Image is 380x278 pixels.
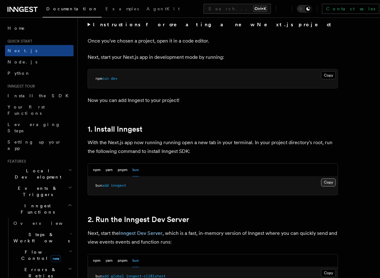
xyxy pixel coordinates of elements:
[8,104,45,116] span: Your first Functions
[5,68,74,79] a: Python
[105,255,113,267] button: yarn
[5,23,74,34] a: Home
[93,164,100,177] button: npm
[8,25,25,31] span: Home
[5,200,74,218] button: Inngest Functions
[8,139,61,151] span: Setting up your app
[118,255,127,267] button: pnpm
[43,2,102,18] a: Documentation
[5,183,74,200] button: Events & Triggers
[13,221,78,226] span: Overview
[132,164,139,177] button: bun
[5,168,68,180] span: Local Development
[105,164,113,177] button: yarn
[111,76,117,81] span: dev
[105,6,139,11] span: Examples
[321,179,336,187] button: Copy
[93,255,100,267] button: npm
[5,84,35,89] span: Inngest tour
[322,4,379,14] a: Contact sales
[102,184,109,188] span: add
[88,215,189,224] a: 2. Run the Inngest Dev Server
[51,255,61,262] span: new
[102,76,109,81] span: run
[5,56,74,68] a: Node.js
[111,184,126,188] span: inngest
[88,229,338,247] p: Next, start the , which is a fast, in-memory version of Inngest where you can quickly send and vi...
[321,71,336,79] button: Copy
[88,20,338,29] summary: Instructions for creating a new Next.js project
[143,2,183,17] a: AgentKit
[146,6,180,11] span: AgentKit
[88,96,338,105] p: Now you can add Inngest to your project!
[93,22,334,28] strong: Instructions for creating a new Next.js project
[5,165,74,183] button: Local Development
[102,2,143,17] a: Examples
[88,53,338,62] p: Next, start your Next.js app in development mode by running:
[95,184,102,188] span: bun
[88,125,142,134] a: 1. Install Inngest
[321,269,336,277] button: Copy
[11,229,74,246] button: Steps & Workflows
[132,255,139,267] button: bun
[95,76,102,81] span: npm
[8,59,37,64] span: Node.js
[297,5,312,13] button: Toggle dark mode
[5,136,74,154] a: Setting up your app
[46,6,98,11] span: Documentation
[253,6,267,12] kbd: Ctrl+K
[203,4,271,14] button: Search...Ctrl+K
[5,119,74,136] a: Leveraging Steps
[11,246,74,264] button: Flow Controlnew
[11,249,69,261] span: Flow Control
[5,159,26,164] span: Features
[88,139,338,156] p: With the Next.js app now running running open a new tab in your terminal. In your project directo...
[8,122,60,133] span: Leveraging Steps
[11,231,70,244] span: Steps & Workflows
[88,37,338,45] p: Once you've chosen a project, open it in a code editor.
[5,39,32,44] span: Quick start
[5,203,68,215] span: Inngest Functions
[11,218,74,229] a: Overview
[8,93,72,98] span: Install the SDK
[118,164,127,177] button: pnpm
[8,48,37,53] span: Next.js
[8,71,30,76] span: Python
[5,185,68,198] span: Events & Triggers
[5,101,74,119] a: Your first Functions
[119,230,162,236] a: Inngest Dev Server
[5,45,74,56] a: Next.js
[5,90,74,101] a: Install the SDK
